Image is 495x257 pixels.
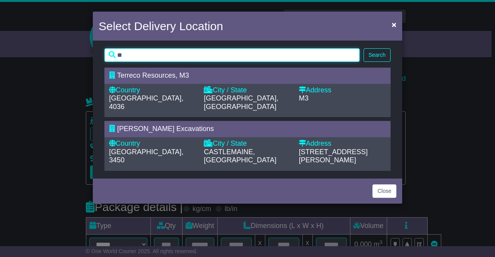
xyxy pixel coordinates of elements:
div: Country [109,86,196,95]
span: Terreco Resources, M3 [117,71,189,79]
div: City / State [204,86,291,95]
span: [STREET_ADDRESS][PERSON_NAME] [299,148,368,164]
div: Country [109,140,196,148]
h4: Select Delivery Location [99,17,223,35]
span: [GEOGRAPHIC_DATA], [GEOGRAPHIC_DATA] [204,94,278,111]
div: Address [299,86,386,95]
button: Search [364,48,391,62]
span: CASTLEMAINE, [GEOGRAPHIC_DATA] [204,148,276,164]
span: M3 [299,94,309,102]
div: Address [299,140,386,148]
button: Close [372,184,396,198]
span: [GEOGRAPHIC_DATA], 3450 [109,148,183,164]
div: City / State [204,140,291,148]
button: Close [388,17,400,32]
span: [PERSON_NAME] Excavations [117,125,214,133]
span: × [392,20,396,29]
span: [GEOGRAPHIC_DATA], 4036 [109,94,183,111]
